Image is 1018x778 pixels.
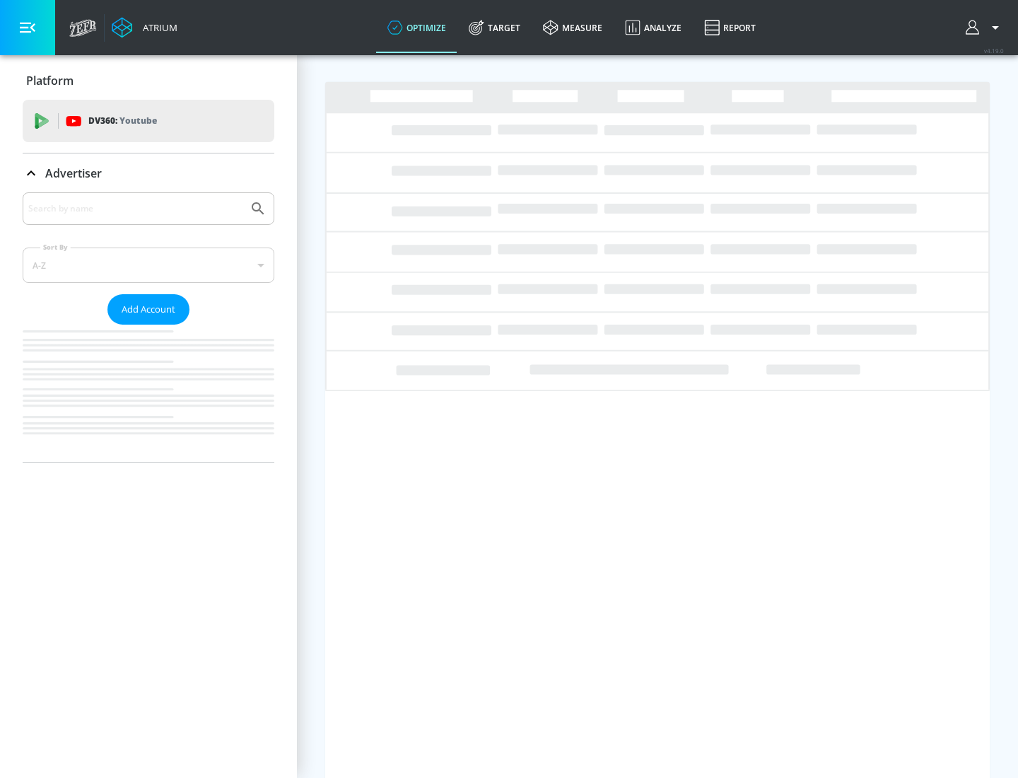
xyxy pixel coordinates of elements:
a: Report [693,2,767,53]
p: Platform [26,73,74,88]
span: Add Account [122,301,175,318]
button: Add Account [107,294,189,325]
a: Target [457,2,532,53]
div: Atrium [137,21,177,34]
p: DV360: [88,113,157,129]
div: Platform [23,61,274,100]
div: Advertiser [23,192,274,462]
a: Analyze [614,2,693,53]
div: A-Z [23,248,274,283]
input: Search by name [28,199,242,218]
label: Sort By [40,243,71,252]
div: Advertiser [23,153,274,193]
div: DV360: Youtube [23,100,274,142]
p: Youtube [119,113,157,128]
nav: list of Advertiser [23,325,274,462]
a: optimize [376,2,457,53]
a: Atrium [112,17,177,38]
a: measure [532,2,614,53]
span: v 4.19.0 [984,47,1004,54]
p: Advertiser [45,166,102,181]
